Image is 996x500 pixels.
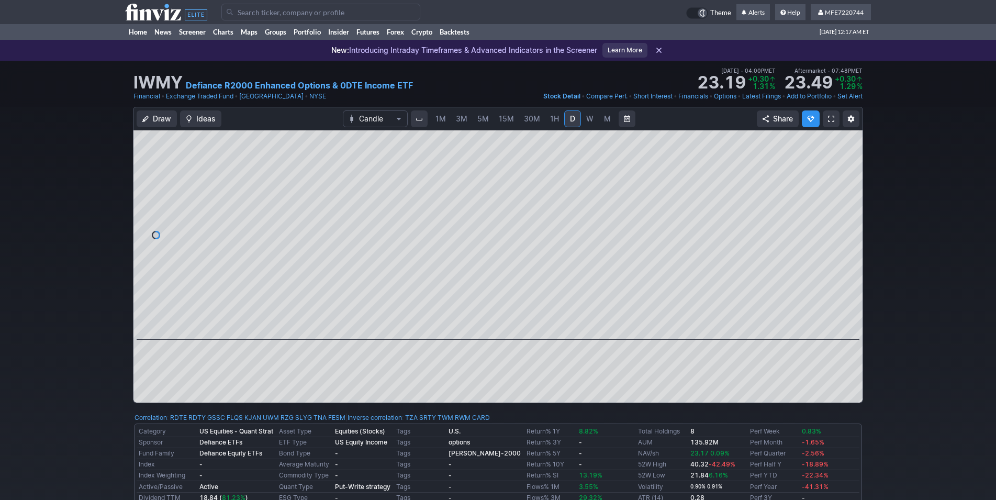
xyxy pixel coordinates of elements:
td: Tags [394,437,446,448]
span: Stock Detail [543,92,580,100]
a: 1M [431,110,451,127]
td: Total Holdings [636,426,688,437]
a: RZG [281,413,294,423]
span: Share [773,114,793,124]
span: • [737,91,741,102]
td: Active/Passive [137,481,197,493]
span: D [570,114,575,123]
b: - [579,449,582,457]
span: 15M [499,114,514,123]
b: Defiance ETFs [199,438,242,446]
a: Alerts [736,4,770,21]
a: Add to Portfolio [787,91,832,102]
a: SLYG [295,413,312,423]
a: 15M [494,110,519,127]
td: Perf YTD [748,470,800,481]
span: [DATE] 04:00PM ET [721,66,776,75]
td: Tags [394,426,446,437]
span: -42.49% [709,460,735,468]
span: +0.30 [748,74,769,83]
td: Perf Week [748,426,800,437]
b: - [449,483,452,491]
a: W [581,110,598,127]
a: GSSC [207,413,225,423]
button: Explore new features [802,110,820,127]
a: Set Alert [837,91,863,102]
b: - [335,460,338,468]
td: NAV/sh [636,448,688,459]
a: Charts [209,24,237,40]
td: Index Weighting [137,470,197,481]
td: Tags [394,448,446,459]
td: AUM [636,437,688,448]
td: Return% 5Y [524,448,577,459]
td: Category [137,426,197,437]
span: [DATE] 12:17 AM ET [820,24,869,40]
span: 1M [435,114,446,123]
div: : [135,413,345,423]
b: - [579,438,582,446]
a: options [449,438,470,446]
a: Screener [175,24,209,40]
b: 40.32 [690,460,735,468]
b: U.S. [449,427,461,435]
a: MFE7220744 [811,4,871,21]
a: Groups [261,24,290,40]
a: Maps [237,24,261,40]
span: 13.19% [579,471,602,479]
a: CARD [472,413,490,423]
b: Active [199,483,218,491]
span: 0.83% [802,427,821,435]
td: Return% SI [524,470,577,481]
b: - [199,471,203,479]
td: Sponsor [137,437,197,448]
td: Tags [394,459,446,470]
a: KJAN [244,413,261,423]
a: Forex [383,24,408,40]
span: 30M [524,114,540,123]
div: | : [345,413,490,423]
a: FLQS [227,413,243,423]
a: Correlation [135,414,167,421]
span: 3.55% [579,483,598,491]
a: M [599,110,615,127]
span: Theme [710,7,731,19]
h1: IWMY [133,74,183,91]
a: Home [125,24,151,40]
span: • [234,91,238,102]
span: • [305,91,308,102]
button: Draw [137,110,177,127]
a: RWM [455,413,471,423]
b: US Equities - Quant Strat [199,427,273,435]
span: Ideas [196,114,216,124]
td: 52W Low [636,470,688,481]
td: Fund Family [137,448,197,459]
span: Aftermarket 07:48PM ET [794,66,863,75]
b: [PERSON_NAME]-2000 [449,449,521,457]
a: RDTE [170,413,187,423]
span: Compare Perf. [586,92,628,100]
td: Commodity Type [277,470,333,481]
small: 0.90% 0.91% [690,484,722,490]
button: Range [619,110,635,127]
td: Average Maturity [277,459,333,470]
a: RDTY [188,413,206,423]
b: - [199,460,203,468]
a: [GEOGRAPHIC_DATA] [239,91,304,102]
td: Tags [394,470,446,481]
td: Asset Type [277,426,333,437]
a: 5M [473,110,494,127]
b: - [579,460,582,468]
a: TNA [314,413,327,423]
a: Futures [353,24,383,40]
a: Inverse correlation [348,414,402,421]
span: • [709,91,713,102]
td: 52W High [636,459,688,470]
button: Chart Type [343,110,408,127]
span: • [581,91,585,102]
span: • [741,68,743,74]
td: Bond Type [277,448,333,459]
button: Chart Settings [843,110,859,127]
td: Perf Year [748,481,800,493]
b: - [335,449,338,457]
